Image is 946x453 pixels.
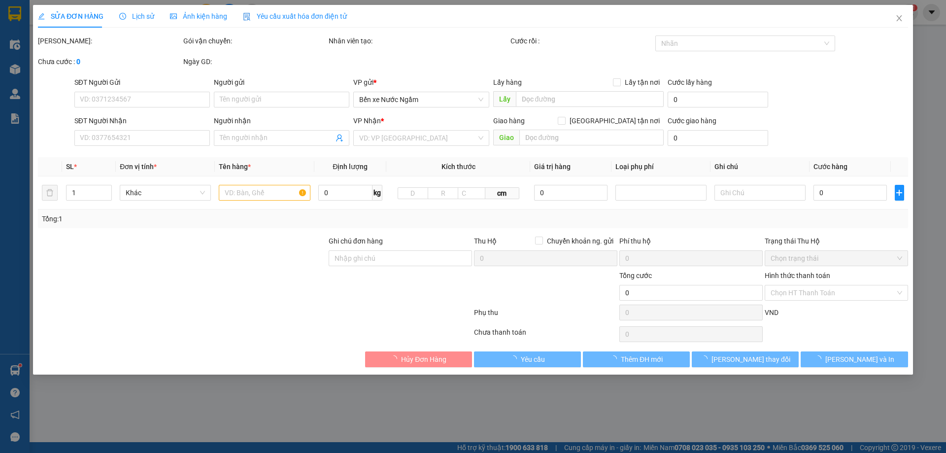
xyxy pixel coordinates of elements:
th: Ghi chú [710,157,810,176]
button: [PERSON_NAME] thay đổi [692,351,799,367]
span: loading [390,355,401,362]
b: 0 [76,58,80,66]
div: Người nhận [214,115,349,126]
div: Chưa cước : [38,56,181,67]
span: plus [895,189,904,197]
label: Ghi chú đơn hàng [329,237,383,245]
span: Thu Hộ [474,237,497,245]
input: Dọc đường [519,130,664,145]
span: Lấy tận nơi [621,77,664,88]
span: loading [510,355,521,362]
label: Hình thức thanh toán [765,272,830,279]
span: Yêu cầu [521,354,545,365]
span: Kích thước [441,163,475,171]
span: Giá trị hàng [535,163,571,171]
button: [PERSON_NAME] và In [801,351,908,367]
span: edit [38,13,45,20]
span: Bến xe Nước Ngầm [360,92,483,107]
button: plus [895,185,904,201]
span: [PERSON_NAME] thay đổi [711,354,790,365]
span: [GEOGRAPHIC_DATA] tận nơi [566,115,664,126]
span: Lấy [493,91,516,107]
span: loading [814,355,825,362]
input: Ghi chú đơn hàng [329,250,472,266]
span: picture [170,13,177,20]
div: SĐT Người Nhận [74,115,210,126]
div: Gói vận chuyển: [183,35,327,46]
div: Chưa thanh toán [473,327,618,344]
span: user-add [336,134,344,142]
div: Nhân viên tạo: [329,35,508,46]
label: Cước lấy hàng [668,78,712,86]
input: C [458,187,485,199]
span: Hủy Đơn Hàng [401,354,446,365]
span: VND [765,309,778,316]
button: delete [42,185,58,201]
span: Đơn vị tính [120,163,157,171]
div: [PERSON_NAME]: [38,35,181,46]
div: Cước rồi : [510,35,654,46]
span: Chuyển khoản ng. gửi [543,236,617,246]
div: Ngày GD: [183,56,327,67]
div: Tổng: 1 [42,213,365,224]
span: VP Nhận [354,117,381,125]
span: Lấy hàng [493,78,522,86]
input: Cước lấy hàng [668,92,768,107]
button: Thêm ĐH mới [583,351,690,367]
span: clock-circle [119,13,126,20]
input: Ghi Chú [714,185,806,201]
span: kg [372,185,382,201]
span: Tổng cước [619,272,652,279]
span: Chọn trạng thái [771,251,902,266]
th: Loại phụ phí [611,157,710,176]
div: Phí thu hộ [619,236,763,250]
img: icon [243,13,251,21]
span: loading [610,355,621,362]
span: close [895,14,903,22]
button: Hủy Đơn Hàng [365,351,472,367]
span: loading [701,355,711,362]
span: Khác [126,185,205,200]
input: D [398,187,428,199]
span: Tên hàng [219,163,251,171]
button: Yêu cầu [474,351,581,367]
div: SĐT Người Gửi [74,77,210,88]
span: SL [66,163,74,171]
span: Yêu cầu xuất hóa đơn điện tử [243,12,347,20]
div: Người gửi [214,77,349,88]
input: Dọc đường [516,91,664,107]
span: Giao [493,130,519,145]
span: Thêm ĐH mới [621,354,663,365]
div: Trạng thái Thu Hộ [765,236,908,246]
span: Giao hàng [493,117,525,125]
span: Ảnh kiện hàng [170,12,227,20]
input: Cước giao hàng [668,130,768,146]
span: [PERSON_NAME] và In [825,354,894,365]
span: Cước hàng [814,163,848,171]
span: cm [485,187,519,199]
input: R [428,187,458,199]
span: SỬA ĐƠN HÀNG [38,12,103,20]
span: Lịch sử [119,12,154,20]
div: Phụ thu [473,307,618,324]
div: VP gửi [354,77,489,88]
input: VD: Bàn, Ghế [219,185,310,201]
span: Định lượng [333,163,368,171]
label: Cước giao hàng [668,117,716,125]
button: Close [885,5,913,33]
